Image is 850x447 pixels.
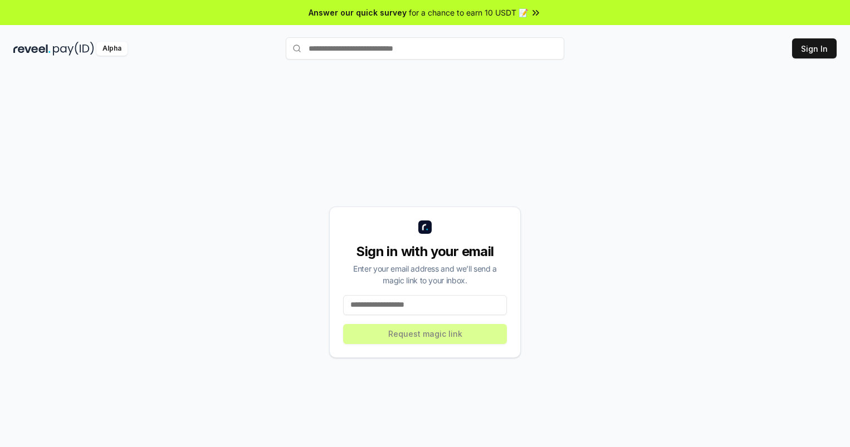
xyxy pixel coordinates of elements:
button: Sign In [792,38,837,58]
img: pay_id [53,42,94,56]
div: Alpha [96,42,128,56]
img: logo_small [418,220,432,234]
div: Enter your email address and we’ll send a magic link to your inbox. [343,263,507,286]
span: for a chance to earn 10 USDT 📝 [409,7,528,18]
div: Sign in with your email [343,243,507,261]
span: Answer our quick survey [309,7,407,18]
img: reveel_dark [13,42,51,56]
